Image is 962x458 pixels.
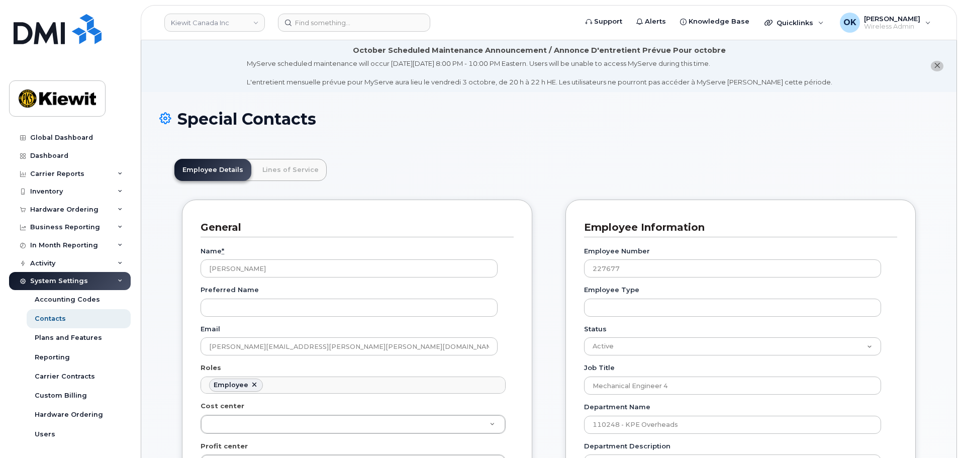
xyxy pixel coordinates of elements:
a: Employee Details [174,159,251,181]
label: Roles [201,363,221,373]
h1: Special Contacts [159,110,938,128]
label: Job Title [584,363,615,373]
label: Employee Number [584,246,650,256]
label: Status [584,324,607,334]
h3: General [201,221,506,234]
label: Profit center [201,441,248,451]
div: October Scheduled Maintenance Announcement / Annonce D'entretient Prévue Pour octobre [353,45,726,56]
div: MyServe scheduled maintenance will occur [DATE][DATE] 8:00 PM - 10:00 PM Eastern. Users will be u... [247,59,832,87]
label: Department Description [584,441,670,451]
label: Email [201,324,220,334]
h3: Employee Information [584,221,890,234]
abbr: required [222,247,224,255]
div: Employee [214,381,248,389]
button: close notification [931,61,943,71]
label: Department Name [584,402,650,412]
a: Lines of Service [254,159,327,181]
label: Preferred Name [201,285,259,295]
label: Employee Type [584,285,639,295]
label: Cost center [201,401,244,411]
label: Name [201,246,224,256]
